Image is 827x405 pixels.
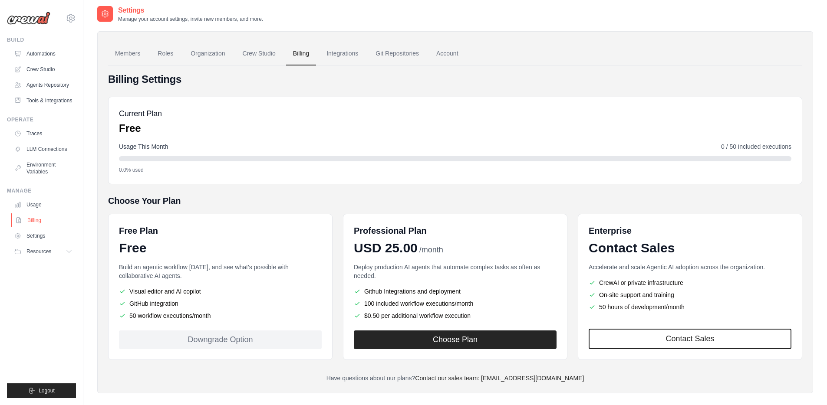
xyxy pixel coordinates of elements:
li: Visual editor and AI copilot [119,287,322,296]
p: Manage your account settings, invite new members, and more. [118,16,263,23]
p: Have questions about our plans? [108,374,802,382]
a: Account [429,42,465,65]
a: Roles [151,42,180,65]
p: Accelerate and scale Agentic AI adoption across the organization. [589,263,791,271]
li: 50 hours of development/month [589,303,791,311]
a: Members [108,42,147,65]
div: Contact Sales [589,240,791,256]
p: Free [119,121,162,135]
li: 100 included workflow executions/month [354,299,557,308]
a: Agents Repository [10,78,76,92]
a: Git Repositories [369,42,426,65]
a: Billing [11,213,77,227]
span: USD 25.00 [354,240,418,256]
a: Settings [10,229,76,243]
button: Logout [7,383,76,398]
a: Usage [10,198,76,212]
div: Free [119,240,322,256]
li: 50 workflow executions/month [119,311,322,320]
div: Operate [7,116,76,123]
li: GitHub integration [119,299,322,308]
a: Integrations [320,42,365,65]
a: Organization [184,42,232,65]
div: Downgrade Option [119,330,322,349]
h6: Professional Plan [354,225,427,237]
a: Automations [10,47,76,61]
div: Manage [7,187,76,194]
button: Choose Plan [354,330,557,349]
a: LLM Connections [10,142,76,156]
p: Build an agentic workflow [DATE], and see what's possible with collaborative AI agents. [119,263,322,280]
span: /month [419,244,443,256]
li: CrewAI or private infrastructure [589,278,791,287]
h5: Current Plan [119,108,162,120]
h5: Choose Your Plan [108,195,802,207]
span: 0.0% used [119,167,144,173]
a: Crew Studio [10,62,76,76]
span: Usage This Month [119,142,168,151]
span: 0 / 50 included executions [721,142,791,151]
h4: Billing Settings [108,72,802,86]
h6: Enterprise [589,225,791,237]
span: Resources [26,248,51,255]
h6: Free Plan [119,225,158,237]
a: Contact Sales [589,329,791,349]
span: Logout [39,387,55,394]
img: Logo [7,12,50,25]
li: $0.50 per additional workflow execution [354,311,557,320]
button: Resources [10,245,76,258]
li: Github Integrations and deployment [354,287,557,296]
a: Tools & Integrations [10,94,76,108]
a: Contact our sales team: [EMAIL_ADDRESS][DOMAIN_NAME] [415,375,584,382]
a: Environment Variables [10,158,76,179]
p: Deploy production AI agents that automate complex tasks as often as needed. [354,263,557,280]
li: On-site support and training [589,291,791,299]
a: Traces [10,127,76,140]
div: Build [7,36,76,43]
a: Crew Studio [236,42,283,65]
a: Billing [286,42,316,65]
h2: Settings [118,5,263,16]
